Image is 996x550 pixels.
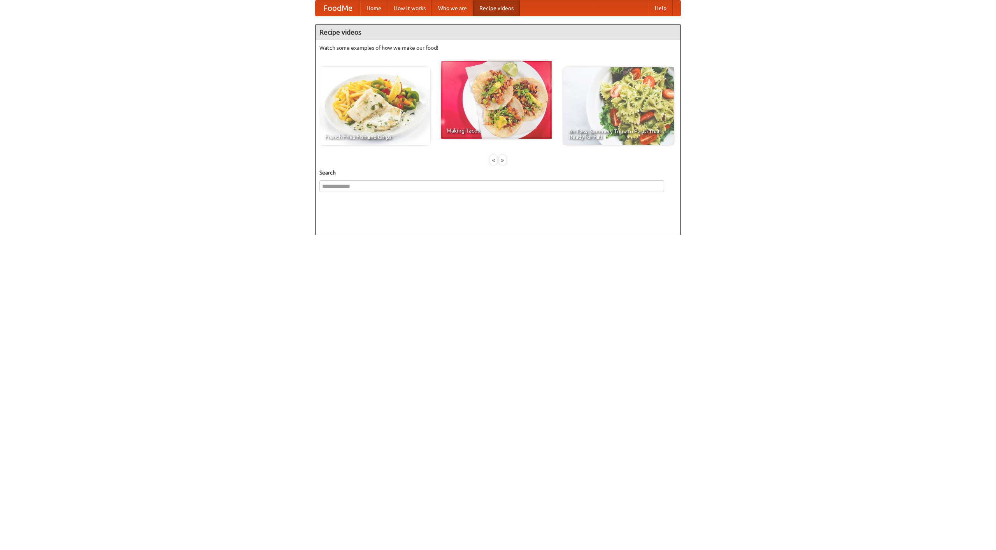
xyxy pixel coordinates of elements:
[563,67,674,145] a: An Easy, Summery Tomato Pasta That's Ready for Fall
[388,0,432,16] a: How it works
[499,155,506,165] div: »
[441,61,552,139] a: Making Tacos
[569,129,668,140] span: An Easy, Summery Tomato Pasta That's Ready for Fall
[325,134,424,140] span: French Fries Fish and Chips
[473,0,520,16] a: Recipe videos
[319,67,430,145] a: French Fries Fish and Chips
[447,128,546,133] span: Making Tacos
[316,24,680,40] h4: Recipe videos
[316,0,360,16] a: FoodMe
[319,44,677,52] p: Watch some examples of how we make our food!
[360,0,388,16] a: Home
[490,155,497,165] div: «
[432,0,473,16] a: Who we are
[319,169,677,176] h5: Search
[649,0,673,16] a: Help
